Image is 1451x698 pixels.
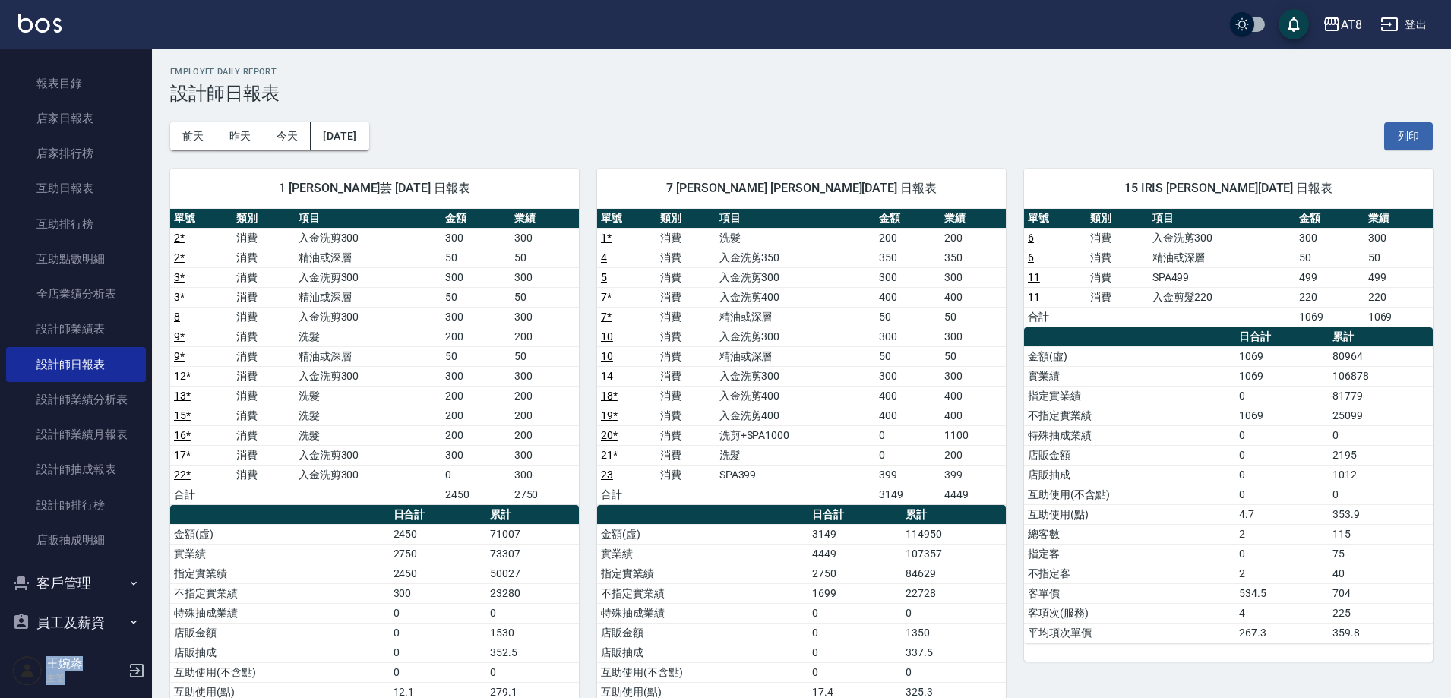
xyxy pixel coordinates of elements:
a: 設計師業績表 [6,311,146,346]
td: 入金洗剪300 [295,228,442,248]
td: 200 [511,406,579,425]
td: 1012 [1329,465,1433,485]
td: 1069 [1235,366,1329,386]
td: 25099 [1329,406,1433,425]
th: 累計 [1329,327,1433,347]
td: 0 [1235,544,1329,564]
td: 0 [808,623,902,643]
td: 不指定實業績 [170,583,390,603]
td: 399 [875,465,940,485]
a: 5 [601,271,607,283]
th: 項目 [1149,209,1296,229]
th: 項目 [295,209,442,229]
td: 200 [511,425,579,445]
td: 0 [390,603,486,623]
a: 設計師業績分析表 [6,382,146,417]
button: 登出 [1374,11,1433,39]
td: 店販金額 [170,623,390,643]
th: 日合計 [808,505,902,525]
td: 消費 [656,445,716,465]
td: 洗髮 [295,406,442,425]
td: 80964 [1329,346,1433,366]
td: 入金洗剪300 [295,307,442,327]
td: 71007 [486,524,579,544]
td: 50 [875,346,940,366]
td: 200 [441,386,510,406]
td: 消費 [656,465,716,485]
td: 200 [441,406,510,425]
th: 單號 [597,209,656,229]
td: 350 [875,248,940,267]
td: 200 [511,386,579,406]
td: 400 [875,406,940,425]
td: 2750 [808,564,902,583]
a: 報表目錄 [6,66,146,101]
th: 金額 [1295,209,1364,229]
td: 300 [1295,228,1364,248]
td: 300 [511,366,579,386]
td: 洗髮 [295,386,442,406]
td: 84629 [902,564,1006,583]
td: 1069 [1235,406,1329,425]
td: 115 [1329,524,1433,544]
td: 入金洗剪300 [716,327,876,346]
td: 精油或深層 [716,307,876,327]
td: 實業績 [1024,366,1235,386]
td: 300 [441,366,510,386]
td: 消費 [1086,287,1149,307]
td: 入金剪髮220 [1149,287,1296,307]
td: 106878 [1329,366,1433,386]
td: 精油或深層 [295,248,442,267]
th: 金額 [875,209,940,229]
td: 消費 [232,346,295,366]
td: 消費 [1086,248,1149,267]
td: 精油或深層 [716,346,876,366]
td: 精油或深層 [295,287,442,307]
a: 設計師抽成報表 [6,452,146,487]
td: 特殊抽成業績 [597,603,808,623]
td: 0 [486,603,579,623]
td: 合計 [170,485,232,504]
td: 店販抽成 [170,643,390,662]
div: AT8 [1341,15,1362,34]
td: 0 [902,662,1006,682]
td: 總客數 [1024,524,1235,544]
td: 合計 [1024,307,1086,327]
td: 4.7 [1235,504,1329,524]
td: 特殊抽成業績 [1024,425,1235,445]
td: 消費 [232,287,295,307]
td: 消費 [232,465,295,485]
td: 店販金額 [597,623,808,643]
th: 類別 [1086,209,1149,229]
td: 81779 [1329,386,1433,406]
td: 50 [441,346,510,366]
td: 入金洗剪350 [716,248,876,267]
td: 4449 [808,544,902,564]
table: a dense table [1024,209,1433,327]
td: 4449 [940,485,1006,504]
td: 入金洗剪300 [716,267,876,287]
th: 單號 [170,209,232,229]
th: 單號 [1024,209,1086,229]
td: 499 [1364,267,1433,287]
td: 350 [940,248,1006,267]
th: 累計 [902,505,1006,525]
td: 指定實業績 [170,564,390,583]
td: 1100 [940,425,1006,445]
td: 300 [511,267,579,287]
td: 平均項次單價 [1024,623,1235,643]
td: 不指定客 [1024,564,1235,583]
td: 107357 [902,544,1006,564]
td: 入金洗剪400 [716,406,876,425]
td: 客單價 [1024,583,1235,603]
td: 入金洗剪400 [716,287,876,307]
td: 互助使用(不含點) [1024,485,1235,504]
td: 消費 [232,445,295,465]
td: 220 [1364,287,1433,307]
td: 225 [1329,603,1433,623]
td: 0 [1235,465,1329,485]
td: 消費 [232,386,295,406]
td: 入金洗剪300 [295,445,442,465]
td: 消費 [656,287,716,307]
td: 353.9 [1329,504,1433,524]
